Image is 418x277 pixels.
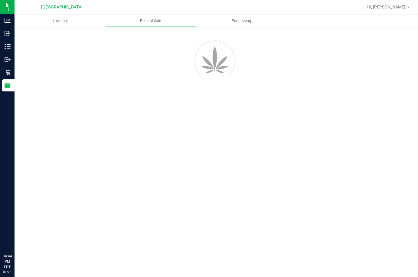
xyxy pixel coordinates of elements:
inline-svg: Inbound [5,30,11,37]
inline-svg: Analytics [5,18,11,24]
inline-svg: Reports [5,82,11,88]
span: Purchasing [224,18,259,24]
span: [GEOGRAPHIC_DATA] [41,5,83,10]
p: 04:44 PM EDT [3,253,12,270]
inline-svg: Inventory [5,43,11,49]
a: Point of Sale [105,14,196,27]
span: Inventory [44,18,76,24]
span: Hi, [PERSON_NAME]! [367,5,407,9]
a: Purchasing [196,14,287,27]
inline-svg: Retail [5,69,11,75]
a: Inventory [15,14,105,27]
p: 08/25 [3,270,12,274]
span: Point of Sale [132,18,169,24]
inline-svg: Outbound [5,56,11,62]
